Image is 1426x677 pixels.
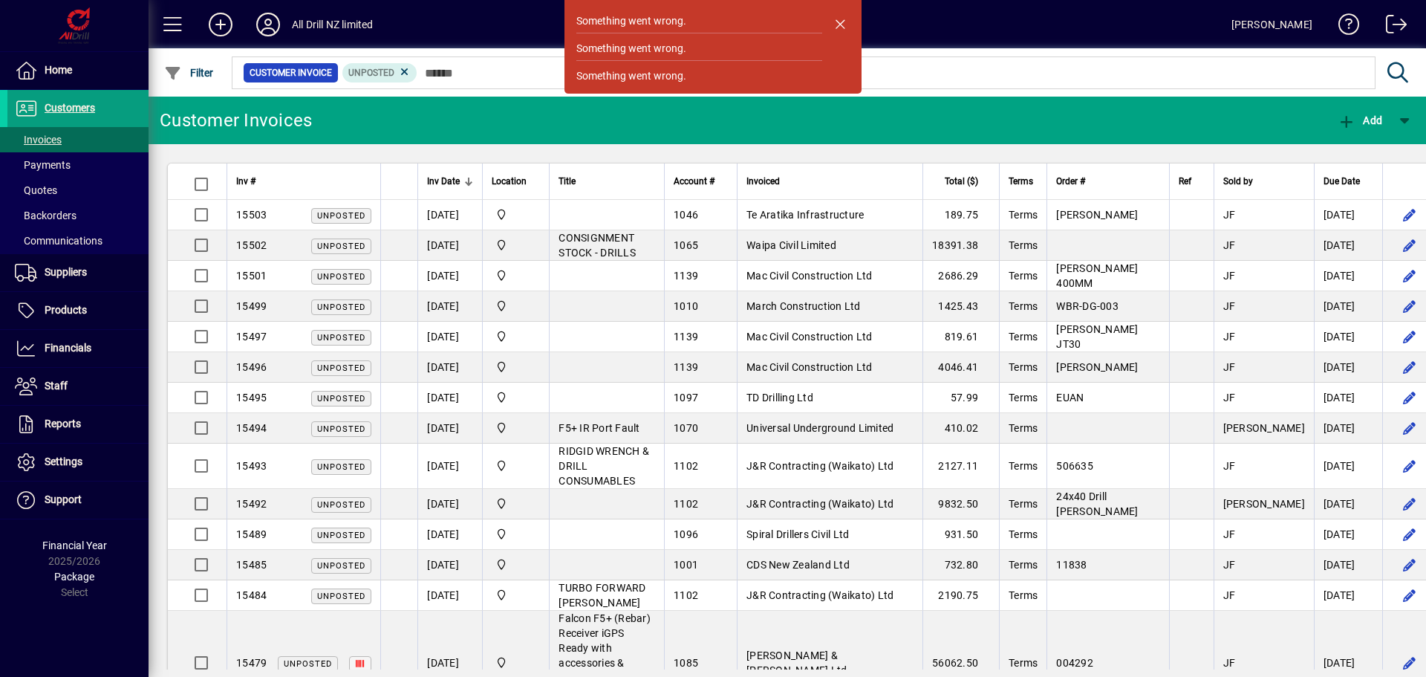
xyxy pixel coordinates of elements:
span: Staff [45,380,68,392]
td: [DATE] [1314,383,1382,413]
span: All Drill NZ Limited [492,389,540,406]
span: Terms [1009,498,1038,510]
span: 15502 [236,239,267,251]
span: Terms [1009,589,1038,601]
span: All Drill NZ Limited [492,587,540,603]
span: CDS New Zealand Ltd [746,559,850,571]
td: 2190.75 [922,580,999,611]
span: [PERSON_NAME] [1223,498,1305,510]
span: Unposted [317,394,365,404]
span: 004292 [1056,657,1093,669]
span: Unposted [348,68,394,78]
td: 931.50 [922,519,999,550]
span: Terms [1009,361,1038,373]
td: [DATE] [417,200,482,230]
span: Unposted [317,211,365,221]
span: Terms [1009,331,1038,343]
span: Financials [45,342,91,354]
td: 2686.29 [922,261,999,291]
button: Edit [1398,651,1422,675]
button: Edit [1398,553,1422,577]
span: Unposted [317,333,365,343]
span: WBR-DG-003 [1056,300,1119,312]
span: All Drill NZ Limited [492,268,540,284]
span: Unposted [317,363,365,373]
td: [DATE] [1314,322,1382,352]
span: Terms [1009,300,1038,312]
span: All Drill NZ Limited [492,526,540,542]
span: Te Aratika Infrastructure [746,209,864,221]
span: Terms [1009,209,1038,221]
span: Unposted [317,242,365,251]
span: Backorders [15,210,76,221]
span: Home [45,64,72,76]
span: 15489 [236,528,267,540]
span: 1010 [674,300,698,312]
td: 732.80 [922,550,999,580]
a: Backorders [7,203,149,228]
span: 15501 [236,270,267,282]
span: EUAN [1056,392,1084,404]
button: Edit [1398,522,1422,546]
span: 15492 [236,498,267,510]
td: [DATE] [417,550,482,580]
span: JF [1223,657,1236,669]
a: Knowledge Base [1327,3,1360,51]
td: 57.99 [922,383,999,413]
div: Inv Date [427,173,473,190]
span: [PERSON_NAME] JT30 [1056,323,1138,350]
span: Support [45,493,82,505]
span: J&R Contracting (Waikato) Ltd [746,460,893,472]
span: Unposted [317,592,365,601]
button: Add [1334,107,1386,134]
span: All Drill NZ Limited [492,458,540,474]
span: RIDGID WRENCH & DRILL CONSUMABLES [559,445,649,487]
a: Staff [7,368,149,405]
span: 1096 [674,528,698,540]
span: Terms [1009,239,1038,251]
span: Quotes [15,184,57,196]
span: JF [1223,300,1236,312]
div: Ref [1179,173,1205,190]
span: 15479 [236,657,267,669]
span: Add [1338,114,1382,126]
span: Terms [1009,460,1038,472]
div: Order # [1056,173,1159,190]
span: All Drill NZ Limited [492,359,540,375]
span: JF [1223,460,1236,472]
span: JF [1223,392,1236,404]
span: 1102 [674,498,698,510]
div: All Drill NZ limited [292,13,374,36]
span: Waipa Civil Limited [746,239,836,251]
button: Edit [1398,386,1422,409]
button: Add [197,11,244,38]
a: Products [7,292,149,329]
a: Payments [7,152,149,178]
a: Quotes [7,178,149,203]
span: 1139 [674,361,698,373]
span: JF [1223,209,1236,221]
span: Unposted [317,302,365,312]
td: [DATE] [417,580,482,611]
span: Mac Civil Construction Ltd [746,331,873,343]
td: [DATE] [417,322,482,352]
div: Invoiced [746,173,914,190]
span: 15497 [236,331,267,343]
span: All Drill NZ Limited [492,496,540,512]
span: All Drill NZ Limited [492,237,540,253]
span: F5+ IR Port Fault [559,422,639,434]
button: Edit [1398,203,1422,227]
span: Unposted [317,500,365,510]
span: 11838 [1056,559,1087,571]
span: 1102 [674,460,698,472]
span: Suppliers [45,266,87,278]
td: [DATE] [417,383,482,413]
span: 1139 [674,270,698,282]
td: [DATE] [1314,550,1382,580]
span: Total ($) [945,173,978,190]
span: J&R Contracting (Waikato) Ltd [746,498,893,510]
span: 1102 [674,589,698,601]
span: Order # [1056,173,1085,190]
button: Filter [160,59,218,86]
span: 24x40 Drill [PERSON_NAME] [1056,490,1138,517]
